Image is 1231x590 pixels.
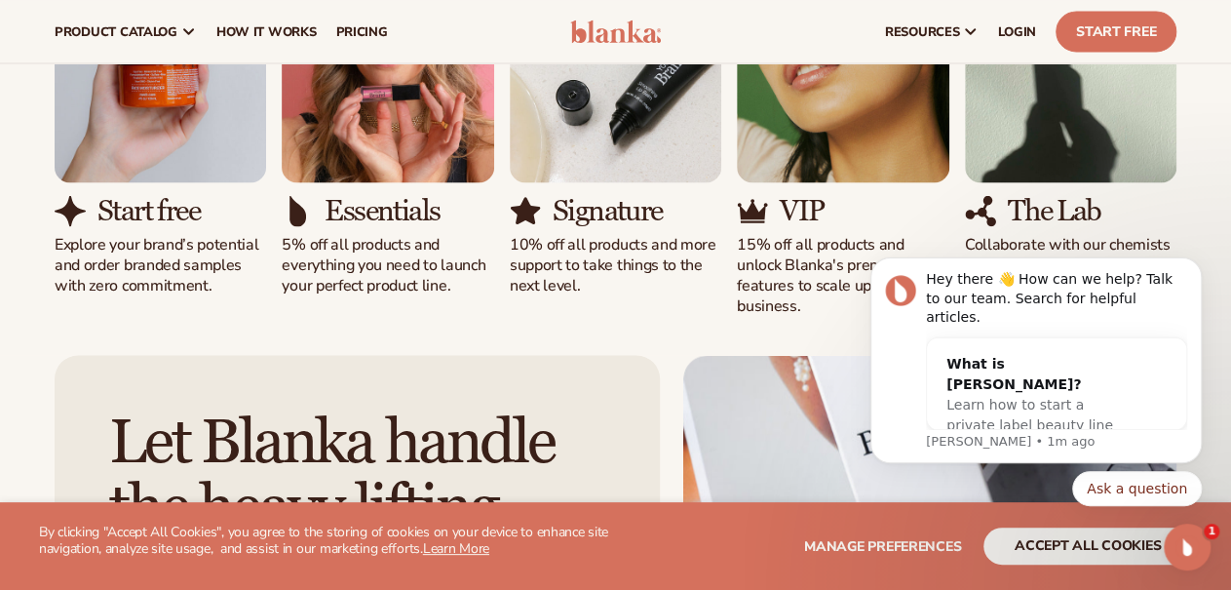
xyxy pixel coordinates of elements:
img: Shopify Image 10 [282,195,313,226]
span: How It Works [216,23,317,39]
iframe: Intercom notifications message [841,215,1231,537]
span: pricing [335,23,387,39]
img: Shopify Image 12 [510,195,541,226]
img: Shopify Image 8 [55,195,86,226]
h3: The Lab [1008,194,1101,226]
h3: Start free [97,194,200,226]
a: Start Free [1056,11,1176,52]
span: resources [885,23,959,39]
h3: Signature [553,194,663,226]
p: Explore your brand’s potential and order branded samples with zero commitment. [55,234,266,295]
iframe: Intercom live chat [1164,524,1211,570]
span: 1 [1204,524,1219,539]
p: 5% off all products and everything you need to launch your perfect product line. [282,234,493,295]
button: accept all cookies [983,528,1192,565]
p: By clicking "Accept All Cookies", you agree to the storing of cookies on your device to enhance s... [39,525,616,558]
button: Manage preferences [804,528,961,565]
p: 10% off all products and more support to take things to the next level. [510,234,721,295]
h3: Essentials [325,194,440,226]
h3: VIP [780,194,824,226]
span: Manage preferences [804,537,961,556]
span: LOGIN [998,23,1036,39]
h2: Let Blanka handle the heavy lifting [109,410,605,540]
img: logo [570,20,662,43]
a: Learn More [423,539,489,558]
span: product catalog [55,23,177,39]
img: Shopify Image 14 [737,195,768,226]
p: 15% off all products and unlock Blanka's premium features to scale up your business. [737,234,948,315]
img: Shopify Image 16 [965,195,996,226]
